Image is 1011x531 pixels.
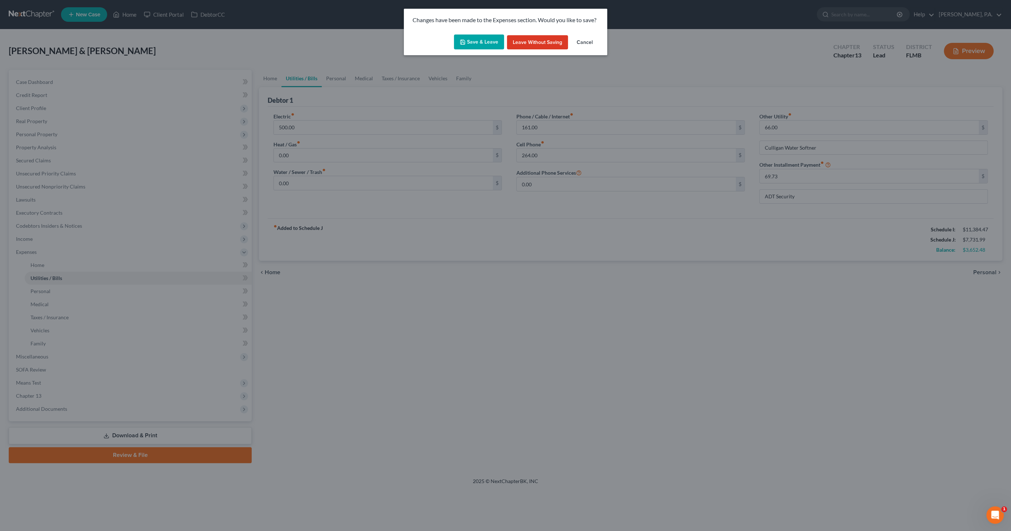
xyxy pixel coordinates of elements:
span: 1 [1001,506,1007,512]
button: Cancel [571,35,598,50]
iframe: Intercom live chat [986,506,1004,524]
button: Save & Leave [454,35,504,50]
button: Leave without Saving [507,35,568,50]
p: Changes have been made to the Expenses section. Would you like to save? [413,16,598,24]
